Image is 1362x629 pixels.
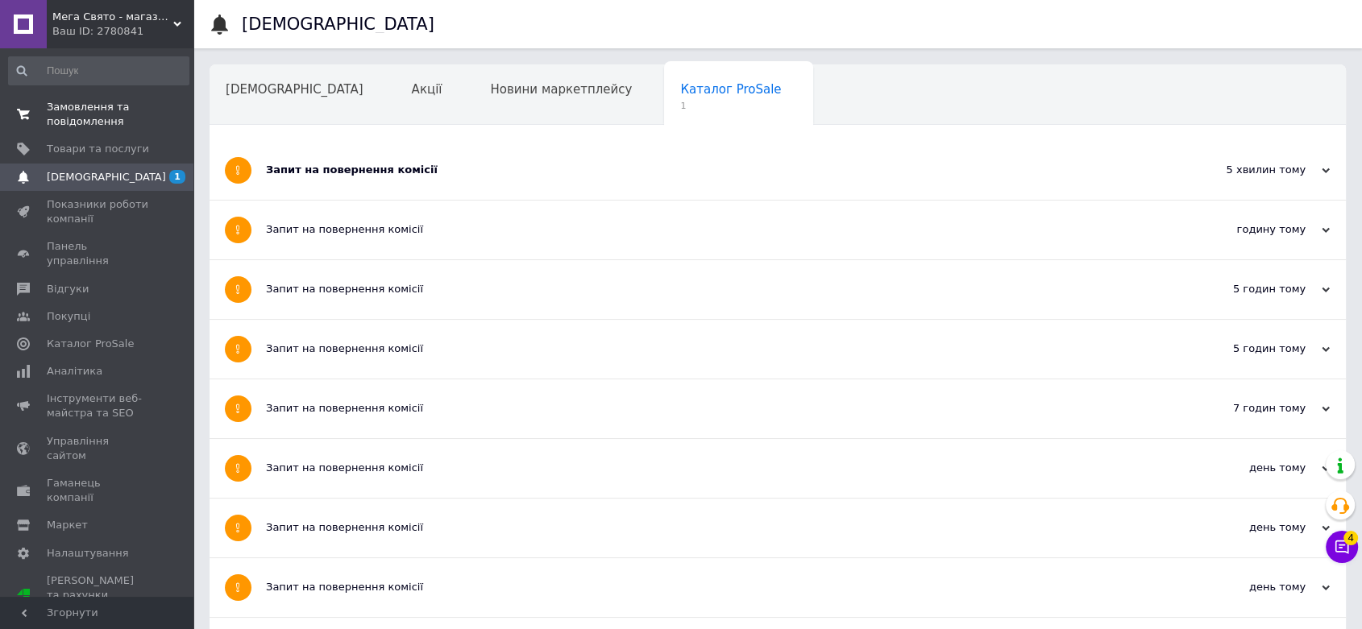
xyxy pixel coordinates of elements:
span: Маркет [47,518,88,532]
input: Пошук [8,56,189,85]
div: Запит на повернення комісії [266,222,1169,237]
span: Товари та послуги [47,142,149,156]
div: годину тому [1169,222,1330,237]
span: Новини маркетплейсу [490,82,632,97]
div: день тому [1169,520,1330,535]
span: Каталог ProSale [47,337,134,351]
span: Мега Свято - магазин аксесуарів для свята та все для оформлення повітряними кульками ГУРТ (ОПТ). [52,10,173,24]
span: 4 [1343,531,1358,545]
span: Відгуки [47,282,89,296]
span: 1 [680,100,781,112]
h1: [DEMOGRAPHIC_DATA] [242,14,434,34]
span: Налаштування [47,546,129,561]
span: Покупці [47,309,90,324]
span: Аналітика [47,364,102,379]
div: Запит на повернення комісії [266,520,1169,535]
div: Запит на повернення комісії [266,282,1169,296]
div: Ваш ID: 2780841 [52,24,193,39]
span: Замовлення та повідомлення [47,100,149,129]
div: день тому [1169,461,1330,475]
span: Гаманець компанії [47,476,149,505]
span: Управління сайтом [47,434,149,463]
div: 5 хвилин тому [1169,163,1330,177]
div: Запит на повернення комісії [266,341,1169,356]
span: [PERSON_NAME] та рахунки [47,573,149,618]
div: Запит на повернення комісії [266,461,1169,475]
span: Каталог ProSale [680,82,781,97]
span: [DEMOGRAPHIC_DATA] [47,170,166,184]
span: Панель управління [47,239,149,268]
div: 5 годин тому [1169,341,1330,356]
button: Чат з покупцем4 [1326,531,1358,563]
span: Інструменти веб-майстра та SEO [47,391,149,420]
span: Акції [412,82,442,97]
span: [DEMOGRAPHIC_DATA] [226,82,363,97]
div: 5 годин тому [1169,282,1330,296]
div: Запит на повернення комісії [266,163,1169,177]
div: Запит на повернення комісії [266,580,1169,594]
div: Запит на повернення комісії [266,401,1169,416]
span: Показники роботи компанії [47,197,149,226]
div: 7 годин тому [1169,401,1330,416]
div: день тому [1169,580,1330,594]
span: 1 [169,170,185,184]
